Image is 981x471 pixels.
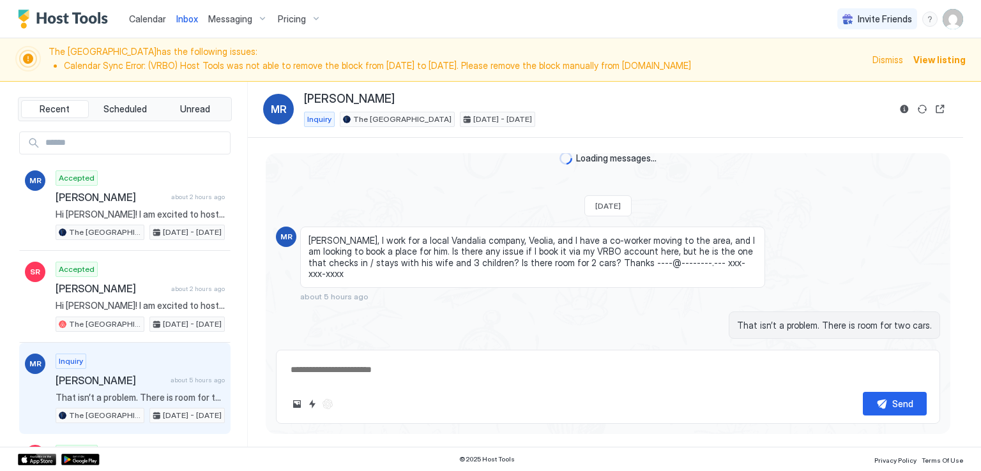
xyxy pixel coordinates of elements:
span: Inquiry [307,114,331,125]
span: SR [30,266,40,278]
span: Accepted [59,264,95,275]
div: loading [559,152,572,165]
span: Unread [180,103,210,115]
span: The [GEOGRAPHIC_DATA] [353,114,452,125]
span: Inbox [176,13,198,24]
input: Input Field [40,132,230,154]
div: tab-group [18,97,232,121]
li: Calendar Sync Error: (VRBO) Host Tools was not able to remove the block from [DATE] to [DATE]. Pl... [64,60,865,71]
button: Upload image [289,396,305,412]
span: about 5 hours ago [300,292,369,301]
span: [PERSON_NAME] [304,92,395,107]
a: Calendar [129,12,166,26]
span: MR [271,101,287,117]
div: Send [892,397,913,410]
a: App Store [18,454,56,465]
span: The [GEOGRAPHIC_DATA] has the following issues: [49,46,865,73]
span: about 2 hours ago [171,193,225,201]
span: [PERSON_NAME] [56,282,166,295]
span: Recent [40,103,70,115]
button: Open reservation [932,101,948,117]
button: Send [863,392,927,415]
div: menu [922,11,938,27]
span: [DATE] [595,201,621,211]
div: Dismiss [872,53,903,66]
span: That isn’t a problem. There is room for two cars. [737,320,932,331]
a: Inbox [176,12,198,26]
span: about 5 hours ago [171,376,225,384]
a: Google Play Store [61,454,100,465]
span: [DATE] - [DATE] [163,410,222,421]
span: The [GEOGRAPHIC_DATA] [69,227,141,238]
button: Unread [161,100,229,118]
span: MR [29,175,42,186]
span: Loading messages... [576,153,657,164]
span: Accepted [59,172,95,184]
span: about 2 hours ago [171,285,225,293]
span: Pricing [278,13,306,25]
span: Inquiry [59,355,83,367]
button: Sync reservation [915,101,930,117]
button: Recent [21,100,89,118]
button: Reservation information [897,101,912,117]
span: MR [280,231,293,243]
span: [DATE] - [DATE] [163,318,222,330]
button: Quick reply [305,396,320,412]
span: [PERSON_NAME], I work for a local Vandalia company, Veolia, and I have a co-worker moving to the ... [308,235,757,280]
a: Privacy Policy [874,452,916,466]
span: Scheduled [103,103,147,115]
a: Host Tools Logo [18,10,114,29]
span: MR [29,358,42,370]
span: Calendar [129,13,166,24]
span: Terms Of Use [922,456,963,464]
span: Hi [PERSON_NAME]! I am excited to host you at The [GEOGRAPHIC_DATA]! LOCATION: [STREET_ADDRESS] K... [56,209,225,220]
span: The [GEOGRAPHIC_DATA] [69,410,141,421]
span: [DATE] - [DATE] [473,114,532,125]
span: Privacy Policy [874,456,916,464]
span: [DATE] - [DATE] [163,227,222,238]
a: Terms Of Use [922,452,963,466]
div: View listing [913,53,966,66]
span: Invite Friends [858,13,912,25]
button: Scheduled [91,100,159,118]
span: © 2025 Host Tools [459,455,515,463]
span: That isn’t a problem. There is room for two cars. [56,392,225,403]
div: User profile [943,9,963,29]
span: Messaging [208,13,252,25]
span: [PERSON_NAME] [56,374,165,387]
span: [PERSON_NAME] [56,191,166,204]
span: Hi [PERSON_NAME]! I am excited to host you at The [GEOGRAPHIC_DATA]! LOCATION: [STREET_ADDRESS] K... [56,300,225,311]
span: The [GEOGRAPHIC_DATA] [69,318,141,330]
